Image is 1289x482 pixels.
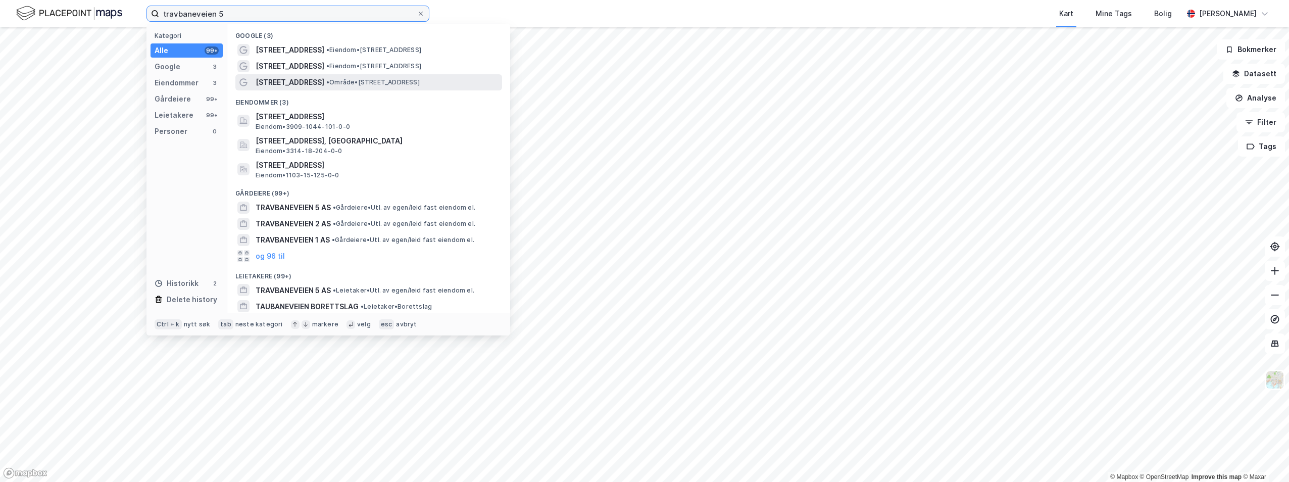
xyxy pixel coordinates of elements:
span: Eiendom • 1103-15-125-0-0 [256,171,339,179]
span: TRAVBANEVEIEN 1 AS [256,234,330,246]
button: Analyse [1226,88,1285,108]
a: OpenStreetMap [1140,473,1189,480]
span: TRAVBANEVEIEN 5 AS [256,202,331,214]
div: Ctrl + k [155,319,182,329]
span: • [333,204,336,211]
div: Gårdeiere (99+) [227,181,510,200]
input: Søk på adresse, matrikkel, gårdeiere, leietakere eller personer [159,6,417,21]
span: [STREET_ADDRESS] [256,60,324,72]
div: Kart [1059,8,1073,20]
span: Eiendom • [STREET_ADDRESS] [326,62,421,70]
div: Bolig [1154,8,1172,20]
div: 0 [211,127,219,135]
div: markere [312,320,338,328]
span: TRAVBANEVEIEN 5 AS [256,284,331,297]
span: • [361,303,364,310]
span: Leietaker • Borettslag [361,303,432,311]
div: 99+ [205,95,219,103]
a: Mapbox homepage [3,467,47,479]
span: Eiendom • 3314-18-204-0-0 [256,147,342,155]
span: • [326,62,329,70]
div: Leietakere (99+) [227,264,510,282]
a: Improve this map [1192,473,1242,480]
span: • [326,46,329,54]
span: [STREET_ADDRESS] [256,76,324,88]
button: og 96 til [256,250,285,262]
span: Leietaker • Utl. av egen/leid fast eiendom el. [333,286,474,295]
div: 3 [211,79,219,87]
span: Eiendom • 3909-1044-101-0-0 [256,123,350,131]
img: Z [1265,370,1284,390]
div: velg [357,320,371,328]
div: Google (3) [227,24,510,42]
div: 99+ [205,111,219,119]
div: neste kategori [235,320,283,328]
div: Kontrollprogram for chat [1238,433,1289,482]
div: [PERSON_NAME] [1199,8,1257,20]
div: Personer [155,125,187,137]
div: 2 [211,279,219,287]
span: TAUBANEVEIEN BORETTSLAG [256,301,359,313]
div: 3 [211,63,219,71]
div: Delete history [167,294,217,306]
span: • [333,220,336,227]
div: Historikk [155,277,199,290]
div: 99+ [205,46,219,55]
div: esc [379,319,394,329]
span: Gårdeiere • Utl. av egen/leid fast eiendom el. [333,204,475,212]
div: Gårdeiere [155,93,191,105]
div: Mine Tags [1096,8,1132,20]
div: Eiendommer [155,77,199,89]
span: Gårdeiere • Utl. av egen/leid fast eiendom el. [332,236,474,244]
span: [STREET_ADDRESS] [256,44,324,56]
button: Datasett [1223,64,1285,84]
div: Google [155,61,180,73]
div: avbryt [396,320,417,328]
span: Område • [STREET_ADDRESS] [326,78,420,86]
span: • [332,236,335,244]
div: tab [218,319,233,329]
span: [STREET_ADDRESS] [256,111,498,123]
button: Bokmerker [1217,39,1285,60]
div: Eiendommer (3) [227,90,510,109]
div: nytt søk [184,320,211,328]
span: • [333,286,336,294]
button: Filter [1236,112,1285,132]
div: Leietakere [155,109,193,121]
a: Mapbox [1110,473,1138,480]
span: TRAVBANEVEIEN 2 AS [256,218,331,230]
span: Eiendom • [STREET_ADDRESS] [326,46,421,54]
span: • [326,78,329,86]
span: Gårdeiere • Utl. av egen/leid fast eiendom el. [333,220,475,228]
img: logo.f888ab2527a4732fd821a326f86c7f29.svg [16,5,122,22]
span: [STREET_ADDRESS], [GEOGRAPHIC_DATA] [256,135,498,147]
iframe: Chat Widget [1238,433,1289,482]
div: Alle [155,44,168,57]
div: Kategori [155,32,223,39]
button: Tags [1238,136,1285,157]
span: [STREET_ADDRESS] [256,159,498,171]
